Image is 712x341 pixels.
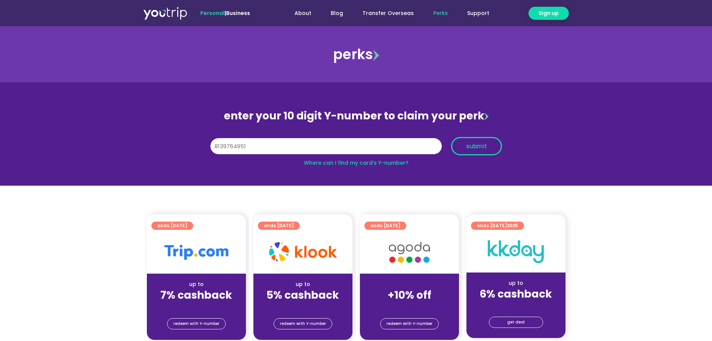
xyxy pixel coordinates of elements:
[321,6,353,20] a: Blog
[167,318,226,329] a: redeem with Y-number
[451,137,502,155] button: submit
[539,9,559,17] span: Sign up
[423,6,457,20] a: Perks
[200,9,250,17] span: |
[270,6,499,20] nav: Menu
[489,317,543,328] a: get deal
[380,318,439,329] a: redeem with Y-number
[153,302,240,310] div: (for stays only)
[173,319,219,329] span: redeem with Y-number
[386,319,432,329] span: redeem with Y-number
[210,137,502,161] form: Y Number
[274,318,332,329] a: redeem with Y-number
[226,9,250,17] a: Business
[471,222,524,230] a: ends [DATE]2025
[210,138,442,155] input: 10 digit Y-number (e.g. 8123456789)
[258,222,300,230] a: ends [DATE]
[457,6,499,20] a: Support
[207,106,506,126] div: enter your 10 digit Y-number to claim your perk
[153,280,240,288] div: up to
[466,143,487,149] span: submit
[266,288,339,302] strong: 5% cashback
[477,222,518,230] span: ends [DATE]
[304,159,409,167] a: Where can I find my card’s Y-number?
[160,288,232,302] strong: 7% cashback
[388,288,431,302] strong: +10% off
[285,6,321,20] a: About
[280,319,326,329] span: redeem with Y-number
[370,222,400,230] span: ends [DATE]
[403,280,416,288] span: up to
[364,222,406,230] a: ends [DATE]
[157,222,187,230] span: ends [DATE]
[507,222,518,229] span: 2025
[366,302,453,310] div: (for stays only)
[259,302,346,310] div: (for stays only)
[353,6,423,20] a: Transfer Overseas
[151,222,193,230] a: ends [DATE]
[259,280,346,288] div: up to
[507,317,525,328] span: get deal
[472,279,560,287] div: up to
[528,7,569,20] a: Sign up
[472,301,560,309] div: (for stays only)
[264,222,294,230] span: ends [DATE]
[480,287,552,301] strong: 6% cashback
[200,9,225,17] span: Personal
